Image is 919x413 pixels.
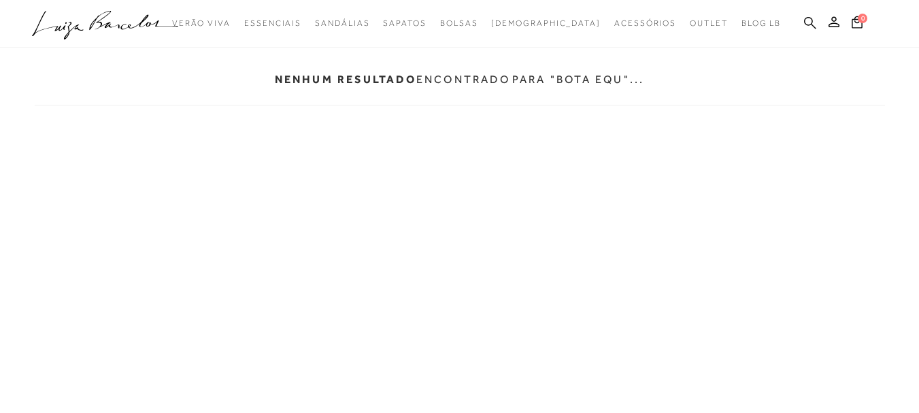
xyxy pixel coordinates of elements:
span: Outlet [690,18,728,28]
a: categoryNavScreenReaderText [315,11,369,36]
span: Acessórios [614,18,676,28]
span: 0 [858,14,867,23]
a: categoryNavScreenReaderText [690,11,728,36]
button: 0 [848,15,867,33]
span: Sapatos [383,18,426,28]
span: BLOG LB [741,18,781,28]
span: Essenciais [244,18,301,28]
a: categoryNavScreenReaderText [383,11,426,36]
p: para "bota equ"... [512,73,645,86]
a: categoryNavScreenReaderText [172,11,231,36]
span: Bolsas [440,18,478,28]
a: categoryNavScreenReaderText [614,11,676,36]
span: [DEMOGRAPHIC_DATA] [491,18,601,28]
a: categoryNavScreenReaderText [440,11,478,36]
b: Nenhum resultado [275,73,416,86]
a: noSubCategoriesText [491,11,601,36]
a: BLOG LB [741,11,781,36]
span: Sandálias [315,18,369,28]
span: Verão Viva [172,18,231,28]
a: categoryNavScreenReaderText [244,11,301,36]
p: encontrado [275,73,510,86]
